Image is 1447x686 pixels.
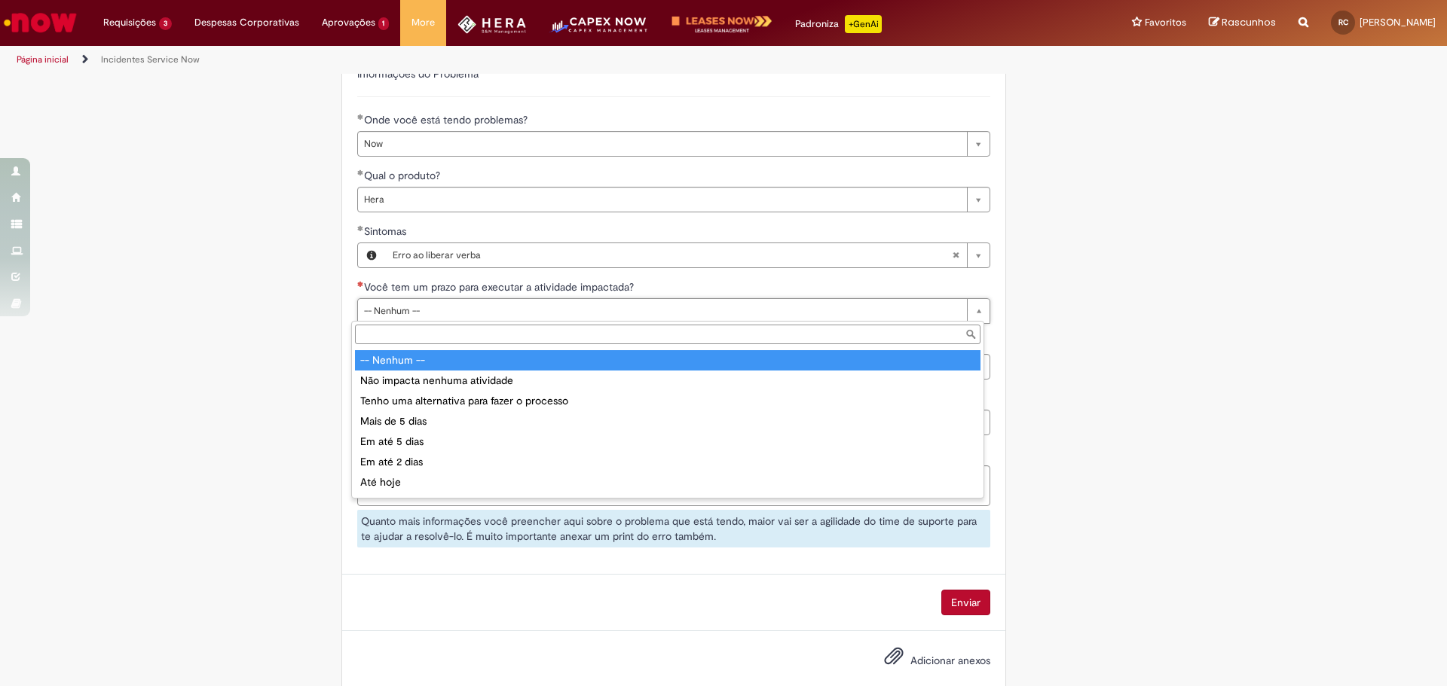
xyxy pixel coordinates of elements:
div: Em até 2 dias [355,452,980,472]
div: Mais de 5 dias [355,411,980,431]
div: Já devia ter sido executada [355,492,980,513]
div: Até hoje [355,472,980,492]
ul: Você tem um prazo para executar a atividade impactada? [352,347,984,498]
div: -- Nenhum -- [355,350,980,370]
div: Em até 5 dias [355,431,980,452]
div: Não impacta nenhuma atividade [355,370,980,391]
div: Tenho uma alternativa para fazer o processo [355,391,980,411]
